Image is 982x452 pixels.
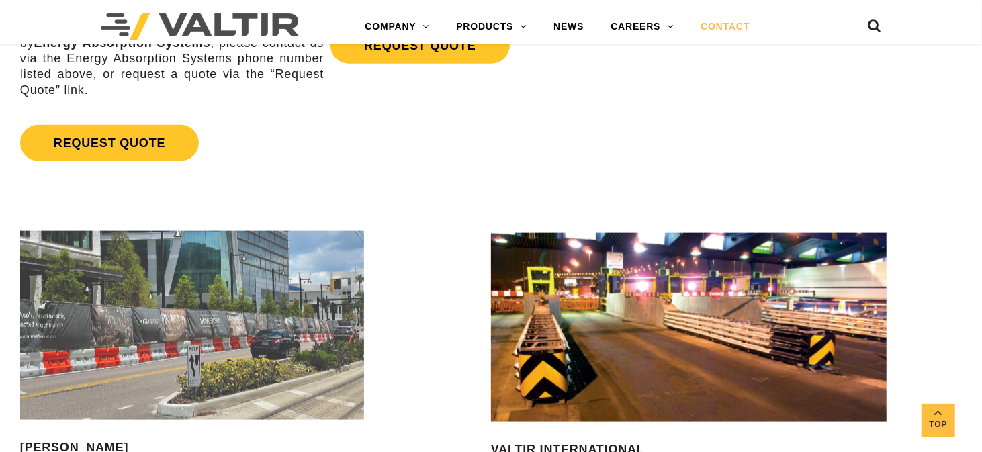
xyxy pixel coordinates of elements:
[491,232,887,422] img: contact us valtir international
[687,13,763,40] a: CONTACT
[597,13,687,40] a: CAREERS
[34,36,210,50] strong: Energy Absorption Systems
[540,13,597,40] a: NEWS
[20,231,364,420] img: Rentals contact us image
[922,404,955,437] a: Top
[20,125,199,161] a: REQUEST QUOTE
[330,28,509,64] a: REQUEST QUOTE
[20,4,324,98] p: To learn more about our custom manufacture of highway safety devices and systems services by , pl...
[443,13,540,40] a: PRODUCTS
[922,417,955,433] span: Top
[351,13,443,40] a: COMPANY
[101,13,299,40] img: Valtir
